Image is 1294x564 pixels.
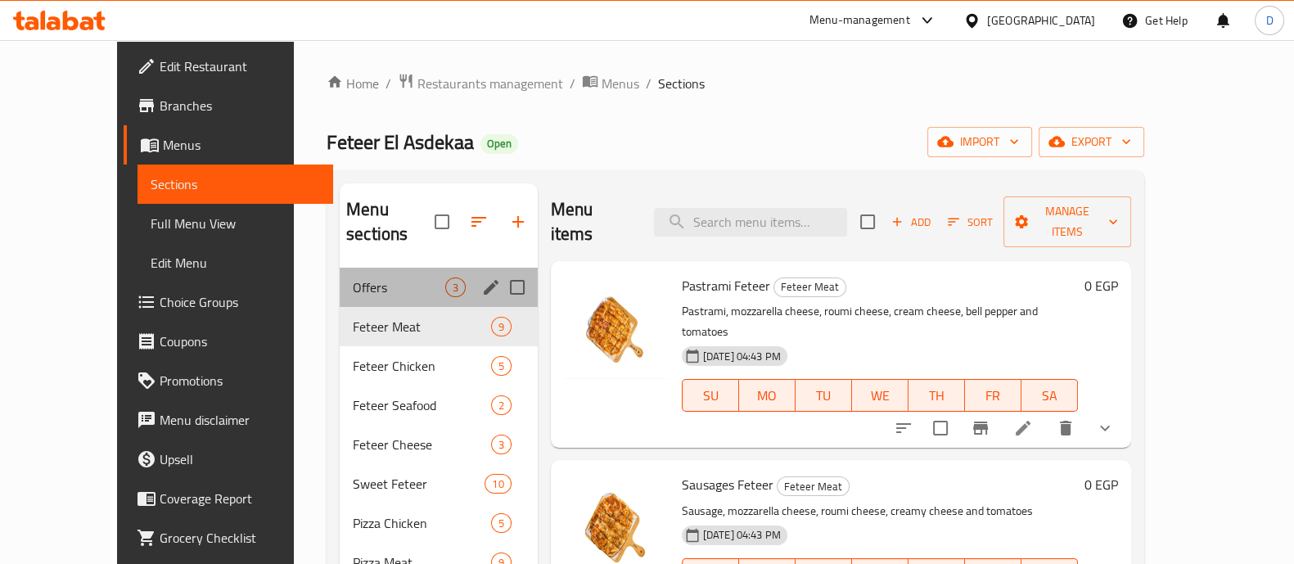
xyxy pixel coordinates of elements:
[1052,132,1131,152] span: export
[353,435,490,454] span: Feteer Cheese
[491,317,512,336] div: items
[492,319,511,335] span: 9
[965,379,1021,412] button: FR
[346,197,435,246] h2: Menu sections
[1085,408,1125,448] button: show more
[746,384,789,408] span: MO
[796,379,852,412] button: TU
[385,74,391,93] li: /
[124,86,333,125] a: Branches
[884,408,923,448] button: sort-choices
[425,205,459,239] span: Select all sections
[682,379,739,412] button: SU
[138,204,333,243] a: Full Menu View
[353,277,444,297] span: Offers
[340,503,538,543] div: Pizza Chicken5
[682,501,1078,521] p: Sausage, mozzarella cheese, roumi cheese, creamy cheese and tomatoes
[353,513,490,533] div: Pizza Chicken
[1265,11,1273,29] span: D
[697,349,787,364] span: [DATE] 04:43 PM
[480,134,518,154] div: Open
[340,346,538,386] div: Feteer Chicken5
[697,527,787,543] span: [DATE] 04:43 PM
[138,165,333,204] a: Sections
[689,384,733,408] span: SU
[138,243,333,282] a: Edit Menu
[124,47,333,86] a: Edit Restaurant
[491,435,512,454] div: items
[340,386,538,425] div: Feteer Seafood2
[774,277,845,296] span: Feteer Meat
[1039,127,1144,157] button: export
[151,214,320,233] span: Full Menu View
[1084,274,1118,297] h6: 0 EGP
[124,322,333,361] a: Coupons
[682,301,1078,342] p: Pastrami, mozzarella cheese, roumi cheese, cream cheese, bell pepper and tomatoes
[885,210,937,235] button: Add
[1095,418,1115,438] svg: Show Choices
[927,127,1032,157] button: import
[160,56,320,76] span: Edit Restaurant
[852,379,909,412] button: WE
[1021,379,1078,412] button: SA
[446,280,465,296] span: 3
[124,518,333,557] a: Grocery Checklist
[961,408,1000,448] button: Branch-specific-item
[160,528,320,548] span: Grocery Checklist
[160,292,320,312] span: Choice Groups
[739,379,796,412] button: MO
[160,371,320,390] span: Promotions
[551,197,634,246] h2: Menu items
[327,74,379,93] a: Home
[124,282,333,322] a: Choice Groups
[1028,384,1071,408] span: SA
[564,274,669,379] img: Pastrami Feteer
[417,74,563,93] span: Restaurants management
[602,74,639,93] span: Menus
[160,449,320,469] span: Upsell
[940,132,1019,152] span: import
[802,384,845,408] span: TU
[151,253,320,273] span: Edit Menu
[498,202,538,241] button: Add section
[124,440,333,479] a: Upsell
[773,277,846,297] div: Feteer Meat
[987,11,1095,29] div: [GEOGRAPHIC_DATA]
[160,332,320,351] span: Coupons
[353,395,490,415] span: Feteer Seafood
[889,213,933,232] span: Add
[859,384,902,408] span: WE
[491,395,512,415] div: items
[485,476,510,492] span: 10
[353,317,490,336] div: Feteer Meat
[492,359,511,374] span: 5
[923,411,958,445] span: Select to update
[353,474,485,494] div: Sweet Feteer
[353,356,490,376] span: Feteer Chicken
[151,174,320,194] span: Sections
[398,73,563,94] a: Restaurants management
[570,74,575,93] li: /
[340,464,538,503] div: Sweet Feteer10
[485,474,511,494] div: items
[582,73,639,94] a: Menus
[340,425,538,464] div: Feteer Cheese3
[1013,418,1033,438] a: Edit menu item
[915,384,958,408] span: TH
[1046,408,1085,448] button: delete
[646,74,652,93] li: /
[809,11,910,30] div: Menu-management
[885,210,937,235] span: Add item
[850,205,885,239] span: Select section
[492,398,511,413] span: 2
[479,275,503,300] button: edit
[1084,473,1118,496] h6: 0 EGP
[124,361,333,400] a: Promotions
[160,96,320,115] span: Branches
[972,384,1015,408] span: FR
[909,379,965,412] button: TH
[124,479,333,518] a: Coverage Report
